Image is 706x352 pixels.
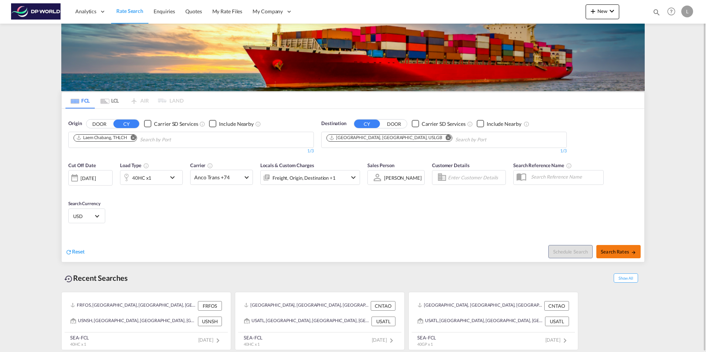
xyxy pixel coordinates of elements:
button: CY [354,120,380,128]
button: Remove [441,135,452,142]
md-icon: icon-information-outline [143,163,149,169]
span: My Rate Files [212,8,243,14]
span: Enquiries [154,8,175,14]
span: [DATE] [545,337,569,343]
span: Search Rates [601,249,636,255]
div: CNTAO, Qingdao, China, Greater China & Far East Asia, Asia Pacific [418,301,542,311]
md-icon: icon-arrow-right [631,250,636,255]
md-icon: Unchecked: Ignores neighbouring ports when fetching rates.Checked : Includes neighbouring ports w... [524,121,529,127]
div: USATL, Atlanta, GA, United States, North America, Americas [418,317,543,326]
input: Chips input. [140,134,210,146]
input: Chips input. [455,134,525,146]
span: 40HC x 1 [70,342,86,346]
md-checkbox: Checkbox No Ink [412,120,466,128]
span: 40HC x 1 [244,342,260,346]
span: Anco Trans +74 [194,174,242,181]
div: [DATE] [80,175,96,182]
img: LCL+%26+FCL+BACKGROUND.png [61,6,645,91]
span: Load Type [120,162,149,168]
div: Laem Chabang, THLCH [76,135,127,141]
div: 1/3 [321,148,567,154]
span: New [589,8,616,14]
button: CY [113,120,139,128]
div: SEA-FCL [244,334,263,341]
div: L [681,6,693,17]
recent-search-card: FRFOS, [GEOGRAPHIC_DATA], [GEOGRAPHIC_DATA], [GEOGRAPHIC_DATA], [GEOGRAPHIC_DATA] FRFOSUSNSH, [GE... [61,292,231,350]
div: Freight Origin Destination Factory Stuffing [273,173,336,183]
div: USATL [371,317,395,326]
md-icon: Unchecked: Ignores neighbouring ports when fetching rates.Checked : Includes neighbouring ports w... [255,121,261,127]
md-checkbox: Checkbox No Ink [209,120,254,128]
button: DOOR [86,120,112,128]
md-icon: icon-chevron-right [387,336,396,345]
md-chips-wrap: Chips container. Use arrow keys to select chips. [325,132,528,146]
div: USNSH, Nashville, GA, United States, North America, Americas [71,317,196,326]
div: USNSH [198,317,222,326]
button: Note: By default Schedule search will only considerorigin ports, destination ports and cut off da... [548,245,593,258]
div: USATL [545,317,569,326]
md-icon: icon-chevron-right [561,336,569,345]
recent-search-card: [GEOGRAPHIC_DATA], [GEOGRAPHIC_DATA], [GEOGRAPHIC_DATA], [GEOGRAPHIC_DATA] & [GEOGRAPHIC_DATA], [... [235,292,405,350]
md-icon: icon-chevron-down [349,173,358,182]
md-icon: Unchecked: Search for CY (Container Yard) services for all selected carriers.Checked : Search for... [467,121,473,127]
span: Customer Details [432,162,469,168]
div: Help [665,5,681,18]
md-icon: icon-magnify [652,8,661,16]
span: Destination [321,120,346,127]
div: Include Nearby [219,120,254,128]
div: FRFOS [198,301,222,311]
span: [DATE] [372,337,396,343]
button: Remove [126,135,137,142]
div: CNTAO [544,301,569,311]
div: CNTAO, Qingdao, China, Greater China & Far East Asia, Asia Pacific [244,301,369,311]
span: Locals & Custom Charges [260,162,314,168]
div: 40HC x1 [132,173,151,183]
span: Cut Off Date [68,162,96,168]
span: Sales Person [367,162,394,168]
span: USD [73,213,94,220]
span: Analytics [75,8,96,15]
div: SEA-FCL [70,334,89,341]
md-tab-item: FCL [65,92,95,108]
span: Help [665,5,678,18]
span: Quotes [185,8,202,14]
md-tab-item: LCL [95,92,124,108]
md-icon: icon-backup-restore [64,275,73,283]
md-icon: The selected Trucker/Carrierwill be displayed in the rate results If the rates are from another f... [207,163,213,169]
div: 1/3 [68,148,314,154]
span: Show All [614,273,638,283]
span: My Company [253,8,283,15]
span: Origin [68,120,82,127]
div: Recent Searches [61,270,131,286]
md-icon: icon-plus 400-fg [589,7,597,15]
button: Search Ratesicon-arrow-right [596,245,641,258]
div: Long Beach, CA, USLGB [329,135,442,141]
div: Press delete to remove this chip. [76,135,128,141]
input: Enter Customer Details [448,172,503,183]
md-checkbox: Checkbox No Ink [144,120,198,128]
span: [DATE] [198,337,222,343]
span: Reset [72,248,85,255]
span: Search Reference Name [513,162,572,168]
md-pagination-wrapper: Use the left and right arrow keys to navigate between tabs [65,92,184,108]
div: SEA-FCL [417,334,436,341]
md-icon: icon-chevron-right [213,336,222,345]
md-icon: icon-refresh [65,249,72,255]
recent-search-card: [GEOGRAPHIC_DATA], [GEOGRAPHIC_DATA], [GEOGRAPHIC_DATA], [GEOGRAPHIC_DATA] & [GEOGRAPHIC_DATA], [... [408,292,578,350]
md-select: Sales Person: Laura Christiansen [383,172,422,183]
md-select: Select Currency: $ USDUnited States Dollar [72,211,101,221]
div: icon-magnify [652,8,661,19]
div: FRFOS, Fos-sur-Mer, France, Western Europe, Europe [71,301,196,311]
div: Press delete to remove this chip. [329,135,444,141]
div: icon-refreshReset [65,248,85,256]
span: 40GP x 1 [417,342,433,346]
div: CNTAO [371,301,395,311]
button: DOOR [381,120,407,128]
md-datepicker: Select [68,185,74,195]
md-checkbox: Checkbox No Ink [477,120,521,128]
div: USATL, Atlanta, GA, United States, North America, Americas [244,317,370,326]
md-icon: Unchecked: Search for CY (Container Yard) services for all selected carriers.Checked : Search for... [199,121,205,127]
div: [DATE] [68,170,113,186]
md-icon: Your search will be saved by the below given name [566,163,572,169]
div: Include Nearby [487,120,521,128]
